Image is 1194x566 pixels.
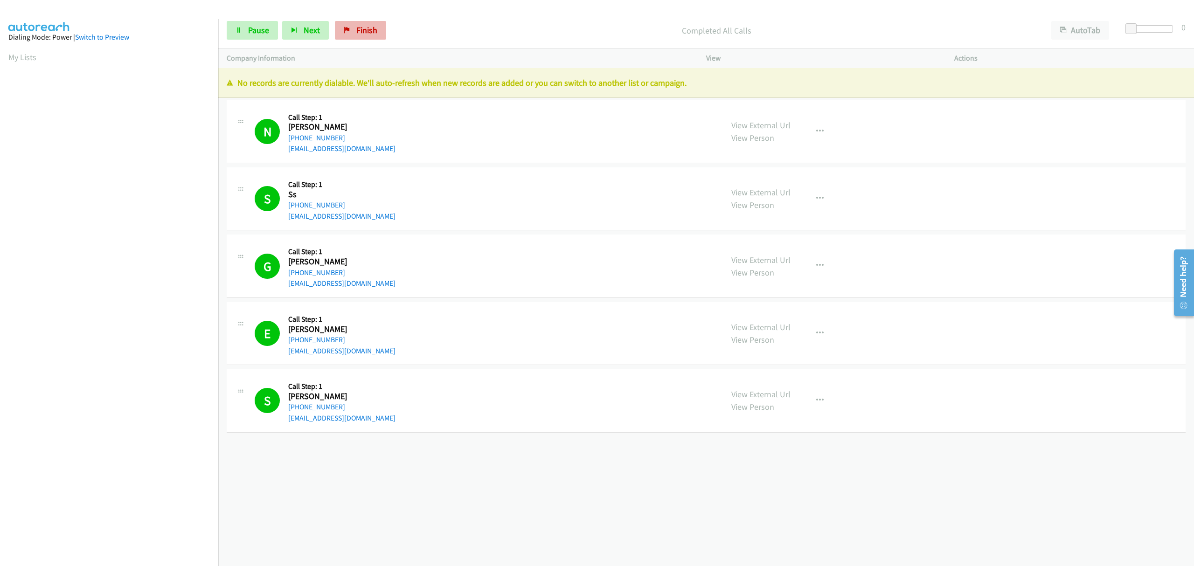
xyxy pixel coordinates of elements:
[255,186,280,211] h1: S
[731,200,774,210] a: View Person
[288,256,372,267] h2: [PERSON_NAME]
[288,324,372,335] h2: [PERSON_NAME]
[288,200,345,209] a: [PHONE_NUMBER]
[731,187,791,198] a: View External Url
[731,120,791,131] a: View External Url
[288,122,372,132] h2: [PERSON_NAME]
[288,180,396,189] h5: Call Step: 1
[731,389,791,400] a: View External Url
[255,388,280,413] h1: S
[227,21,278,40] a: Pause
[288,346,396,355] a: [EMAIL_ADDRESS][DOMAIN_NAME]
[75,33,129,41] a: Switch to Preview
[8,72,218,515] iframe: Dialpad
[304,25,320,35] span: Next
[731,267,774,278] a: View Person
[255,254,280,279] h1: G
[1130,25,1173,33] div: Delay between calls (in seconds)
[731,255,791,265] a: View External Url
[288,212,396,221] a: [EMAIL_ADDRESS][DOMAIN_NAME]
[288,189,372,200] h2: Ss
[8,52,36,62] a: My Lists
[731,322,791,332] a: View External Url
[288,315,396,324] h5: Call Step: 1
[288,113,396,122] h5: Call Step: 1
[731,334,774,345] a: View Person
[288,144,396,153] a: [EMAIL_ADDRESS][DOMAIN_NAME]
[288,279,396,288] a: [EMAIL_ADDRESS][DOMAIN_NAME]
[288,335,345,344] a: [PHONE_NUMBER]
[8,32,210,43] div: Dialing Mode: Power |
[227,53,689,64] p: Company Information
[288,247,396,256] h5: Call Step: 1
[356,25,377,35] span: Finish
[731,401,774,412] a: View Person
[1181,21,1186,34] div: 0
[288,414,396,422] a: [EMAIL_ADDRESS][DOMAIN_NAME]
[288,402,345,411] a: [PHONE_NUMBER]
[1051,21,1109,40] button: AutoTab
[399,24,1034,37] p: Completed All Calls
[248,25,269,35] span: Pause
[288,133,345,142] a: [PHONE_NUMBER]
[255,321,280,346] h1: E
[288,268,345,277] a: [PHONE_NUMBER]
[288,382,396,391] h5: Call Step: 1
[255,119,280,144] h1: N
[1167,246,1194,320] iframe: Resource Center
[706,53,937,64] p: View
[282,21,329,40] button: Next
[227,76,1186,89] p: No records are currently dialable. We'll auto-refresh when new records are added or you can switc...
[288,391,372,402] h2: [PERSON_NAME]
[335,21,386,40] a: Finish
[954,53,1186,64] p: Actions
[731,132,774,143] a: View Person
